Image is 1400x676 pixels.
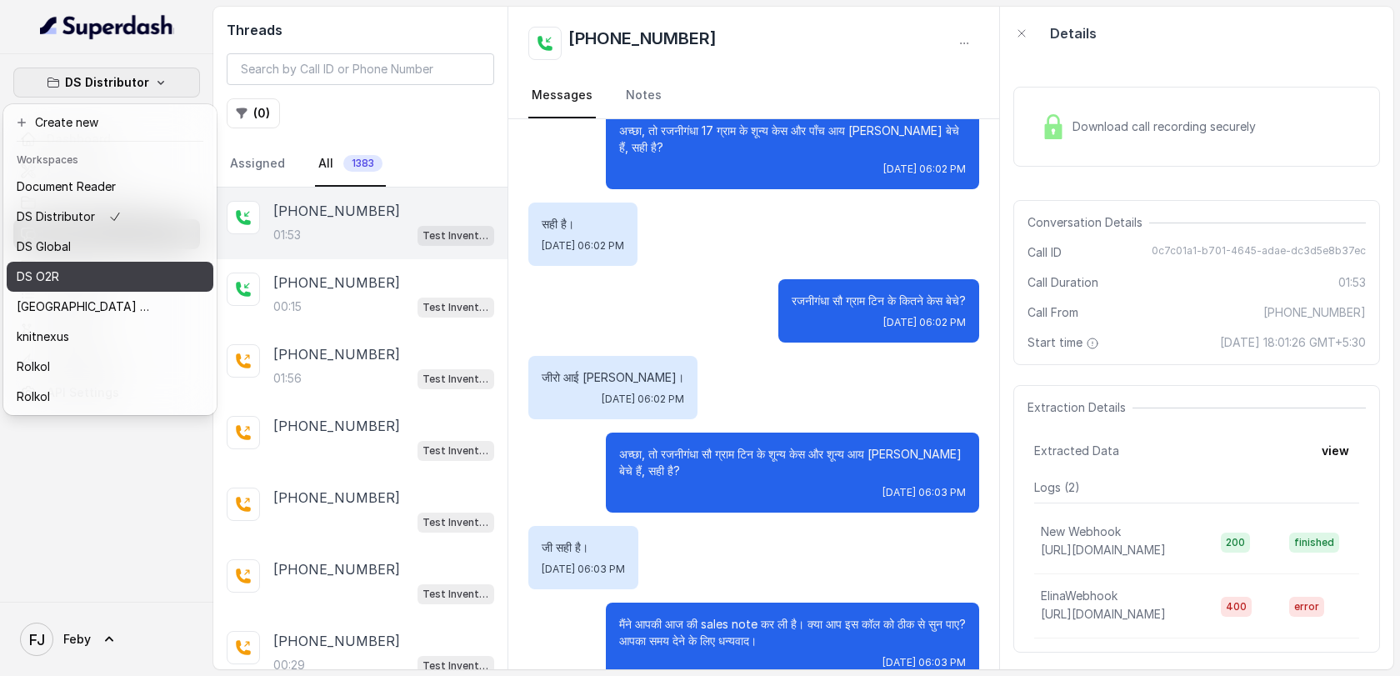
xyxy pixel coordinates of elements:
p: DS O2R [17,267,59,287]
p: Rolkol [17,357,50,377]
header: Workspaces [7,145,213,172]
p: knitnexus [17,327,69,347]
p: Document Reader [17,177,116,197]
p: DS Distributor [17,207,95,227]
button: DS Distributor [13,68,200,98]
p: DS Global [17,237,71,257]
div: DS Distributor [3,104,217,415]
p: DS Distributor [65,73,149,93]
p: Rolkol [17,387,50,407]
p: [GEOGRAPHIC_DATA] - Testing [17,297,150,317]
button: Create new [7,108,213,138]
